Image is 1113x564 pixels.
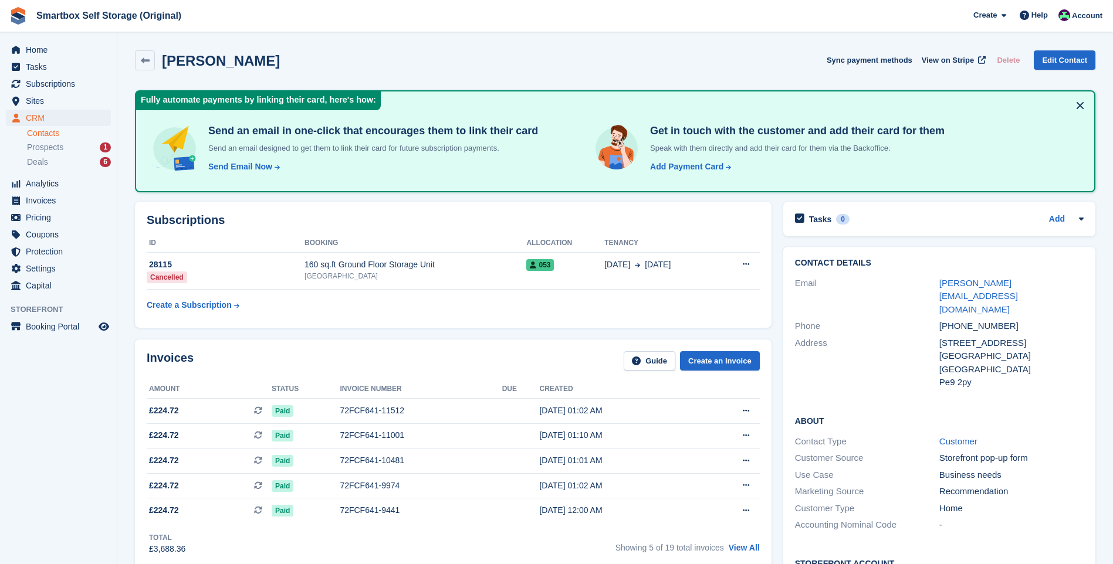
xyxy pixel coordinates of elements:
div: Phone [795,320,939,333]
span: [DATE] [604,259,630,271]
span: £224.72 [149,480,179,492]
div: 28115 [147,259,305,271]
a: menu [6,192,111,209]
span: Coupons [26,226,96,243]
div: 6 [100,157,111,167]
div: Contact Type [795,435,939,449]
h4: Get in touch with the customer and add their card for them [645,124,945,138]
div: Customer Type [795,502,939,515]
span: Paid [272,430,293,441]
span: Storefront [11,304,117,315]
th: Booking [305,234,526,253]
a: menu [6,260,111,277]
a: menu [6,243,111,260]
span: £224.72 [149,429,179,441]
div: Recommendation [939,485,1084,498]
div: Customer Source [795,451,939,465]
a: View on Stripe [917,50,988,70]
span: Help [1031,9,1048,21]
img: send-email-b5881ef4c8f827a638e46e229e590028c7e36e3a6c99d2365469aff88783de13.svg [150,124,199,173]
div: [STREET_ADDRESS] [939,337,1084,350]
div: 72FCF641-9441 [340,504,502,517]
span: £224.72 [149,504,179,517]
a: menu [6,175,111,192]
a: Deals 6 [27,156,111,168]
div: Email [795,277,939,317]
th: Amount [147,380,272,399]
div: [DATE] 01:02 AM [539,480,698,492]
button: Delete [992,50,1024,70]
img: stora-icon-8386f47178a22dfd0bd8f6a31ec36ba5ce8667c1dd55bd0f319d3a0aa187defe.svg [9,7,27,25]
span: Analytics [26,175,96,192]
span: Deals [27,157,48,168]
div: 1 [100,142,111,152]
div: 72FCF641-10481 [340,454,502,467]
a: Contacts [27,128,111,139]
a: Add Payment Card [645,161,732,173]
span: Paid [272,505,293,517]
div: 160 sq.ft Ground Floor Storage Unit [305,259,526,271]
span: CRM [26,110,96,126]
div: Send Email Now [208,161,272,173]
img: get-in-touch-e3e95b6451f4e49772a6039d3abdde126589d6f45a760754adfa51be33bf0f70.svg [593,124,641,172]
a: menu [6,209,111,226]
span: Account [1072,10,1102,22]
div: £3,688.36 [149,543,185,555]
button: Sync payment methods [827,50,912,70]
a: Smartbox Self Storage (Original) [32,6,186,25]
span: £224.72 [149,454,179,467]
a: Customer [939,436,977,446]
span: Sites [26,93,96,109]
div: [DATE] 01:10 AM [539,429,698,441]
div: Storefront pop-up form [939,451,1084,465]
span: Home [26,42,96,58]
a: Guide [624,351,675,371]
span: Paid [272,455,293,467]
h2: Contact Details [795,259,1084,268]
p: Send an email designed to get them to link their card for future subscription payments. [204,142,538,154]
th: Tenancy [604,234,718,253]
p: Speak with them directly and add their card for them via the Backoffice. [645,142,945,154]
a: View All [729,543,760,552]
h2: Tasks [809,214,832,225]
th: Status [272,380,340,399]
span: Pricing [26,209,96,226]
span: Prospects [27,142,63,153]
a: menu [6,318,111,335]
span: Booking Portal [26,318,96,335]
span: Subscriptions [26,76,96,92]
img: Alex Selenitsas [1058,9,1070,21]
a: menu [6,76,111,92]
h2: Invoices [147,351,194,371]
span: Create [973,9,997,21]
span: [DATE] [645,259,671,271]
span: View on Stripe [922,55,974,66]
div: Add Payment Card [650,161,723,173]
div: 72FCF641-11001 [340,429,502,441]
div: Accounting Nominal Code [795,518,939,532]
span: Capital [26,277,96,294]
a: Edit Contact [1034,50,1095,70]
span: Tasks [26,59,96,75]
th: Allocation [526,234,604,253]
div: [GEOGRAPHIC_DATA] [939,363,1084,376]
th: Due [502,380,540,399]
span: Paid [272,405,293,417]
div: [DATE] 12:00 AM [539,504,698,517]
span: Showing 5 of 19 total invoices [615,543,724,552]
div: [GEOGRAPHIC_DATA] [939,349,1084,363]
span: Protection [26,243,96,260]
th: Created [539,380,698,399]
div: Cancelled [147,271,187,283]
span: Invoices [26,192,96,209]
div: Home [939,502,1084,515]
div: Marketing Source [795,485,939,498]
h2: Subscriptions [147,213,760,227]
a: Create a Subscription [147,294,239,316]
h2: About [795,414,1084,426]
a: Preview store [97,320,111,334]
a: menu [6,93,111,109]
span: 053 [526,259,554,271]
a: [PERSON_NAME][EMAIL_ADDRESS][DOMAIN_NAME] [939,278,1018,314]
div: Address [795,337,939,389]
